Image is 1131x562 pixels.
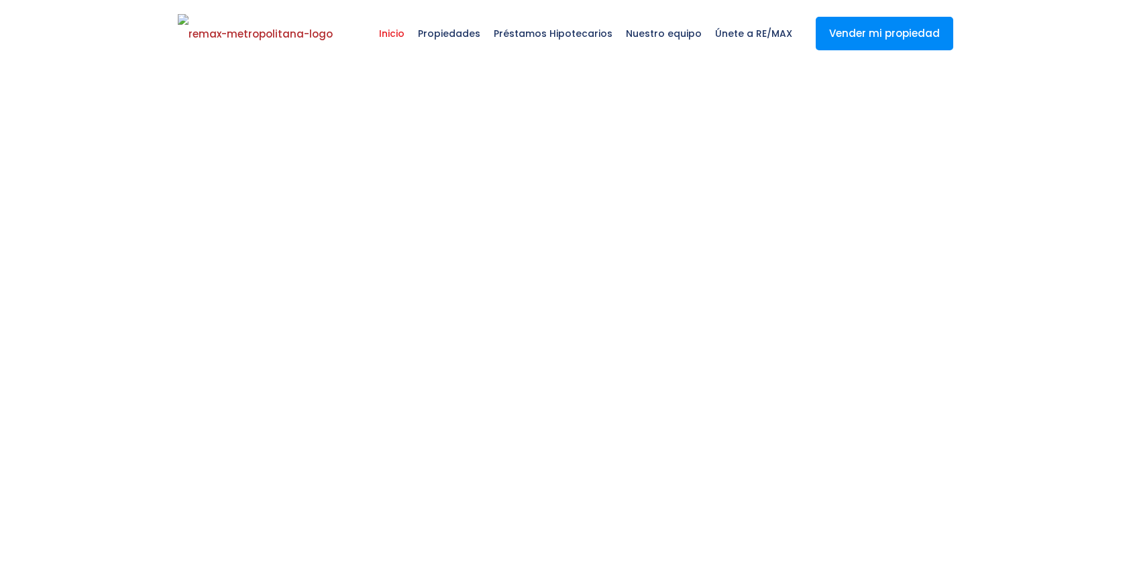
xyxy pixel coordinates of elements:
a: Vender mi propiedad [816,17,953,50]
span: Nuestro equipo [619,13,708,54]
span: Inicio [372,13,411,54]
span: Propiedades [411,13,487,54]
img: remax-metropolitana-logo [178,14,333,54]
span: Únete a RE/MAX [708,13,799,54]
span: Préstamos Hipotecarios [487,13,619,54]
